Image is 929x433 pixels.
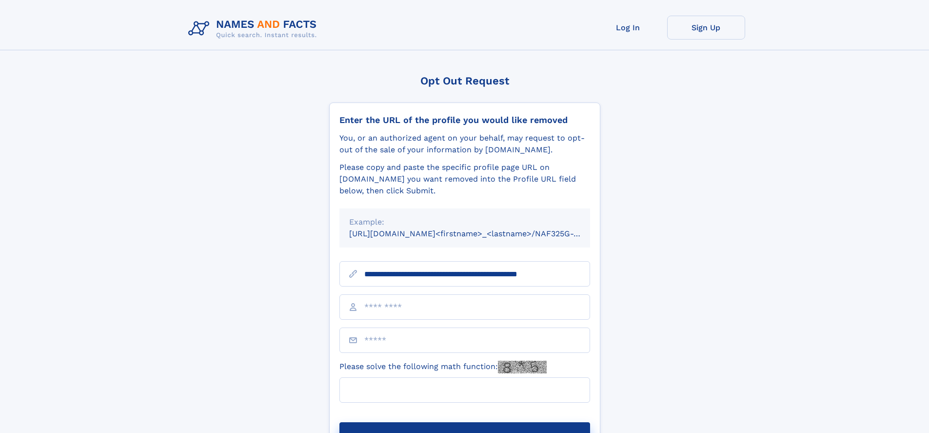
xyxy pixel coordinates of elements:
a: Sign Up [667,16,745,40]
a: Log In [589,16,667,40]
div: You, or an authorized agent on your behalf, may request to opt-out of the sale of your informatio... [339,132,590,156]
div: Enter the URL of the profile you would like removed [339,115,590,125]
div: Opt Out Request [329,75,600,87]
div: Example: [349,216,580,228]
img: Logo Names and Facts [184,16,325,42]
small: [URL][DOMAIN_NAME]<firstname>_<lastname>/NAF325G-xxxxxxxx [349,229,609,238]
label: Please solve the following math function: [339,361,547,373]
div: Please copy and paste the specific profile page URL on [DOMAIN_NAME] you want removed into the Pr... [339,162,590,197]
